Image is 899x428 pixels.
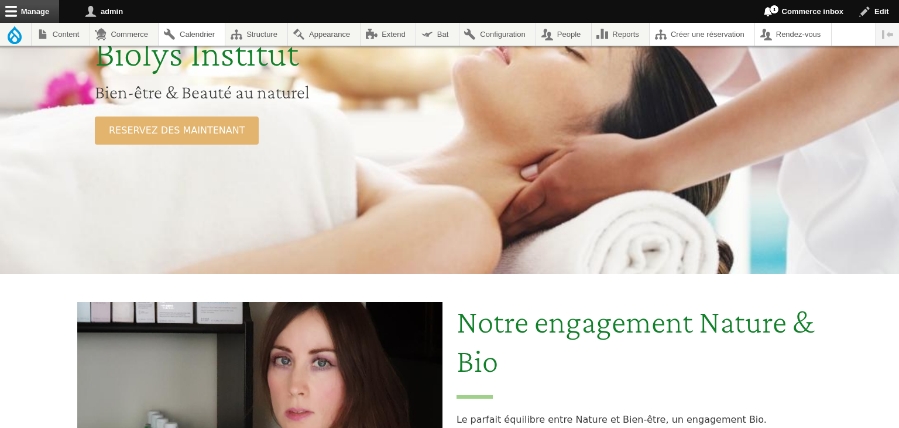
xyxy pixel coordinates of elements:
a: Créer une réservation [650,23,754,46]
h2: Bien-être & Beauté au naturel [95,81,556,103]
a: Structure [225,23,287,46]
a: Configuration [459,23,536,46]
a: Reports [592,23,650,46]
button: Vertical orientation [876,23,899,46]
a: Extend [361,23,416,46]
a: Appearance [288,23,360,46]
h2: Notre engagement Nature & Bio [457,302,822,398]
a: People [536,23,591,46]
a: Commerce [90,23,159,46]
a: Content [32,23,90,46]
p: Le parfait équilibre entre Nature et Bien-être, un engagement Bio. [457,413,822,427]
a: Calendrier [159,23,225,46]
a: RESERVEZ DES MAINTENANT [95,117,259,145]
a: Rendez-vous [755,23,831,46]
a: Bat [416,23,459,46]
span: 1 [770,5,779,14]
span: Biolys Institut [95,32,298,74]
